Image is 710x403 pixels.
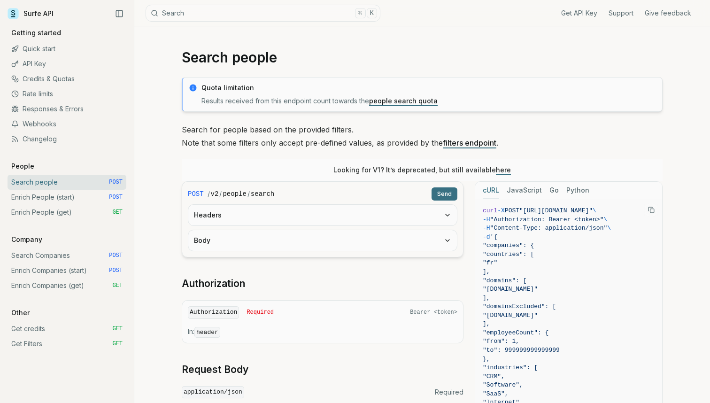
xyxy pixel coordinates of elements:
[8,278,126,293] a: Enrich Companies (get) GET
[109,252,123,259] span: POST
[8,190,126,205] a: Enrich People (start) POST
[435,387,463,397] span: Required
[490,225,608,232] span: "Content-Type: application/json"
[609,8,633,18] a: Support
[112,340,123,348] span: GET
[355,8,365,18] kbd: ⌘
[247,189,250,199] span: /
[483,225,490,232] span: -H
[8,28,65,38] p: Getting started
[496,166,511,174] a: here
[483,259,497,266] span: "fr"
[109,267,123,274] span: POST
[333,165,511,175] p: Looking for V1? It’s deprecated, but still available
[8,248,126,263] a: Search Companies POST
[443,138,496,147] a: filters endpoint
[201,83,656,93] p: Quota limitation
[247,309,274,316] span: Required
[188,327,457,337] p: In:
[483,207,497,214] span: curl
[483,303,556,310] span: "domainsExcluded": [
[490,233,498,240] span: '{
[483,277,527,284] span: "domains": [
[8,86,126,101] a: Rate limits
[519,207,593,214] span: "[URL][DOMAIN_NAME]"
[593,207,596,214] span: \
[112,282,123,289] span: GET
[109,194,123,201] span: POST
[8,101,126,116] a: Responses & Errors
[211,189,219,199] code: v2
[201,96,656,106] p: Results received from this endpoint count towards the
[8,263,126,278] a: Enrich Companies (start) POST
[219,189,222,199] span: /
[603,216,607,223] span: \
[505,207,519,214] span: POST
[8,162,38,171] p: People
[644,203,658,217] button: Copy Text
[251,189,274,199] code: search
[483,364,538,371] span: "industries": [
[483,182,499,199] button: cURL
[483,338,519,345] span: "from": 1,
[483,251,534,258] span: "countries": [
[497,207,505,214] span: -X
[112,325,123,333] span: GET
[112,209,123,216] span: GET
[194,327,220,338] code: header
[8,235,46,244] p: Company
[188,189,204,199] span: POST
[483,312,538,319] span: "[DOMAIN_NAME]"
[369,97,438,105] a: people search quota
[367,8,377,18] kbd: K
[483,233,490,240] span: -d
[483,320,490,327] span: ],
[8,321,126,336] a: Get credits GET
[432,187,457,201] button: Send
[188,230,457,251] button: Body
[607,225,611,232] span: \
[112,7,126,21] button: Collapse Sidebar
[507,182,542,199] button: JavaScript
[645,8,691,18] a: Give feedback
[483,373,505,380] span: "CRM",
[483,216,490,223] span: -H
[483,329,548,336] span: "employeeCount": {
[8,132,126,147] a: Changelog
[8,205,126,220] a: Enrich People (get) GET
[8,116,126,132] a: Webhooks
[490,216,604,223] span: "Authorization: Bearer <token>"
[109,178,123,186] span: POST
[8,308,33,318] p: Other
[8,336,126,351] a: Get Filters GET
[483,242,534,249] span: "companies": {
[8,41,126,56] a: Quick start
[566,182,589,199] button: Python
[549,182,559,199] button: Go
[410,309,457,316] span: Bearer <token>
[223,189,246,199] code: people
[8,71,126,86] a: Credits & Quotas
[146,5,380,22] button: Search⌘K
[483,381,523,388] span: "Software",
[182,49,663,66] h1: Search people
[188,205,457,225] button: Headers
[182,277,245,290] a: Authorization
[483,286,538,293] span: "[DOMAIN_NAME]"
[561,8,597,18] a: Get API Key
[483,268,490,275] span: ],
[182,363,248,376] a: Request Body
[8,56,126,71] a: API Key
[182,123,663,149] p: Search for people based on the provided filters. Note that some filters only accept pre-defined v...
[483,347,560,354] span: "to": 999999999999999
[182,386,244,399] code: application/json
[8,7,54,21] a: Surfe API
[8,175,126,190] a: Search people POST
[483,356,490,363] span: },
[483,390,509,397] span: "SaaS",
[188,306,239,319] code: Authorization
[208,189,210,199] span: /
[483,294,490,302] span: ],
